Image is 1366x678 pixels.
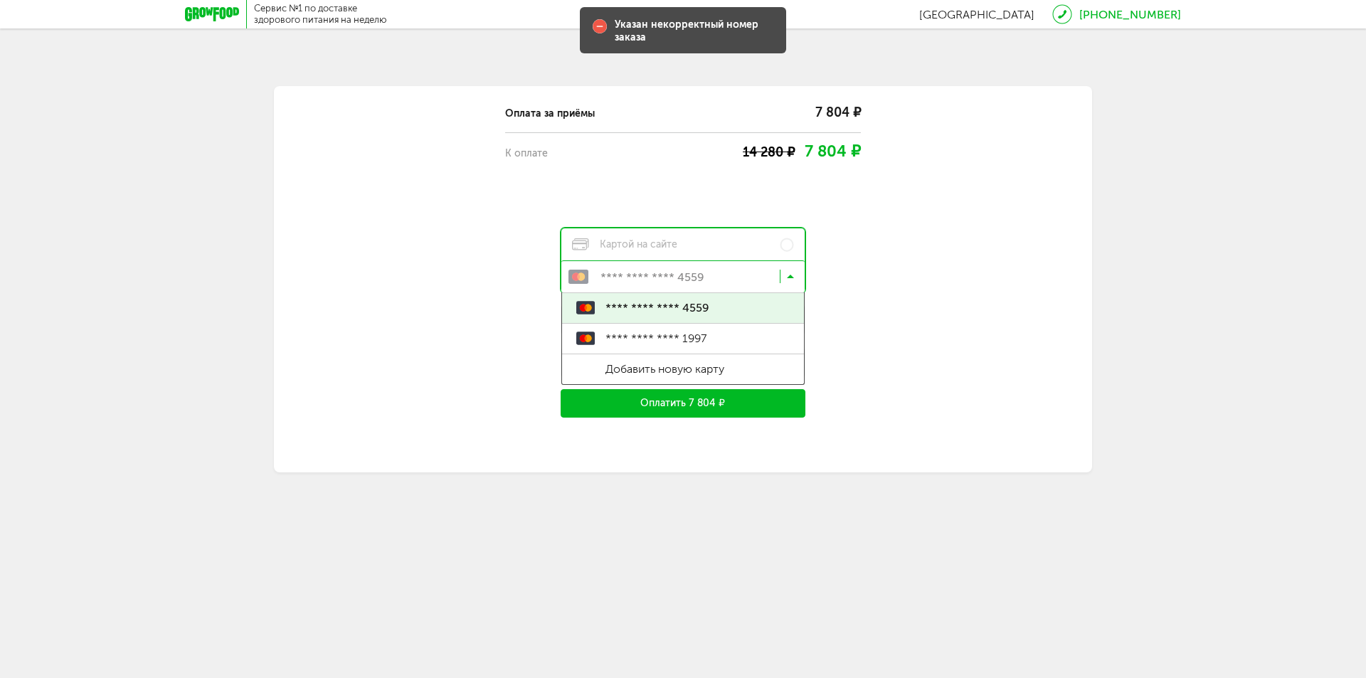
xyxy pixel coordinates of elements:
[754,101,861,124] div: 7 804 ₽
[919,8,1034,21] span: [GEOGRAPHIC_DATA]
[254,3,387,26] div: Сервис №1 по доставке здорового питания на неделю
[743,144,795,160] span: 14 280 ₽
[805,142,861,161] span: 7 804 ₽
[505,106,754,122] div: Оплата за приёмы
[561,389,805,418] button: Оплатить 7 804 ₽
[572,238,677,251] span: Картой на сайте
[605,354,790,384] span: Добавить новую карту
[1079,8,1181,21] a: [PHONE_NUMBER]
[615,18,775,44] div: Указан некорректный номер заказа
[505,146,612,161] div: К оплате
